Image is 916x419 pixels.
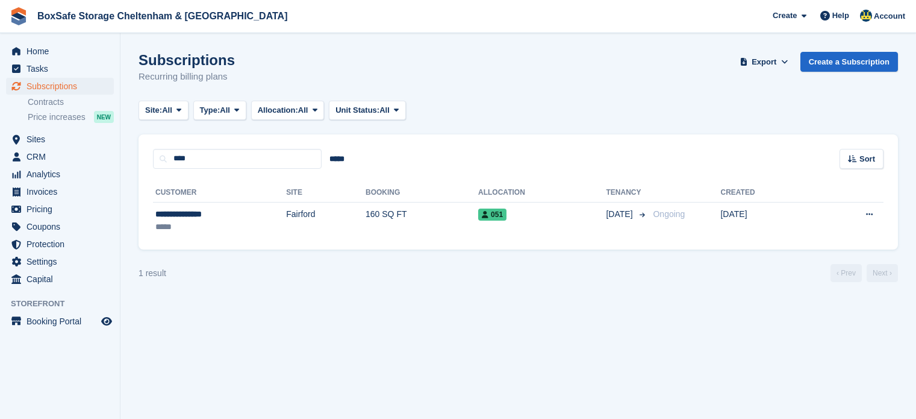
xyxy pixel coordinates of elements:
span: Pricing [26,201,99,218]
span: Analytics [26,166,99,183]
a: Price increases NEW [28,110,114,124]
img: Kim Virabi [860,10,872,22]
th: Customer [153,183,286,203]
th: Booking [366,183,478,203]
th: Created [720,183,814,203]
a: menu [6,166,114,183]
span: All [298,104,308,116]
th: Tenancy [606,183,648,203]
button: Export [738,52,791,72]
span: Sort [859,153,875,165]
span: All [220,104,230,116]
span: Help [832,10,849,22]
a: menu [6,78,114,95]
a: Previous [830,264,862,282]
h1: Subscriptions [139,52,235,68]
p: Recurring billing plans [139,70,235,84]
span: Home [26,43,99,60]
a: Preview store [99,314,114,329]
span: Coupons [26,218,99,235]
span: Price increases [28,112,86,123]
button: Allocation: All [251,101,325,121]
span: All [162,104,172,116]
nav: Page [828,264,900,282]
span: Type: [200,104,220,116]
span: Export [752,56,776,68]
td: 160 SQ FT [366,202,478,240]
span: 051 [478,209,506,221]
a: menu [6,131,114,148]
a: Create a Subscription [800,52,898,72]
a: menu [6,218,114,235]
a: menu [6,253,114,270]
button: Site: All [139,101,188,121]
span: All [379,104,390,116]
span: Allocation: [258,104,298,116]
span: Site: [145,104,162,116]
a: menu [6,148,114,165]
span: Subscriptions [26,78,99,95]
a: menu [6,313,114,330]
a: menu [6,271,114,288]
span: Ongoing [653,209,685,219]
a: menu [6,60,114,77]
a: menu [6,201,114,218]
span: Sites [26,131,99,148]
span: [DATE] [606,208,635,221]
span: CRM [26,148,99,165]
span: Storefront [11,298,120,310]
td: Fairford [286,202,366,240]
span: Protection [26,236,99,253]
a: BoxSafe Storage Cheltenham & [GEOGRAPHIC_DATA] [33,6,292,26]
span: Account [874,10,905,22]
span: Settings [26,253,99,270]
th: Site [286,183,366,203]
span: Booking Portal [26,313,99,330]
span: Create [773,10,797,22]
a: Next [867,264,898,282]
a: menu [6,236,114,253]
td: [DATE] [720,202,814,240]
a: menu [6,43,114,60]
a: Contracts [28,96,114,108]
th: Allocation [478,183,606,203]
span: Capital [26,271,99,288]
a: menu [6,183,114,200]
img: stora-icon-8386f47178a22dfd0bd8f6a31ec36ba5ce8667c1dd55bd0f319d3a0aa187defe.svg [10,7,28,25]
div: 1 result [139,267,166,280]
button: Unit Status: All [329,101,405,121]
div: NEW [94,111,114,123]
button: Type: All [193,101,246,121]
span: Invoices [26,183,99,200]
span: Tasks [26,60,99,77]
span: Unit Status: [335,104,379,116]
